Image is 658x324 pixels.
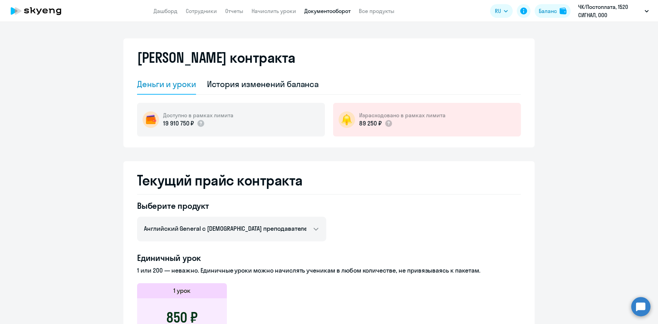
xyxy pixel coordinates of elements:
[137,79,196,89] div: Деньги и уроки
[252,8,296,14] a: Начислить уроки
[490,4,513,18] button: RU
[154,8,178,14] a: Дашборд
[359,111,446,119] h5: Израсходовано в рамках лимита
[137,172,521,189] h2: Текущий прайс контракта
[304,8,351,14] a: Документооборот
[163,119,194,128] p: 19 910 750 ₽
[359,119,382,128] p: 89 250 ₽
[137,49,295,66] h2: [PERSON_NAME] контракта
[495,7,501,15] span: RU
[359,8,394,14] a: Все продукты
[137,200,326,211] h4: Выберите продукт
[535,4,571,18] button: Балансbalance
[339,111,355,128] img: bell-circle.png
[137,266,521,275] p: 1 или 200 — неважно. Единичные уроки можно начислять ученикам в любом количестве, не привязываясь...
[163,111,233,119] h5: Доступно в рамках лимита
[578,3,642,19] p: ЧК/Постоплата, 1520 СИГНАЛ, ООО
[173,286,191,295] h5: 1 урок
[539,7,557,15] div: Баланс
[137,252,521,263] h4: Единичный урок
[225,8,243,14] a: Отчеты
[143,111,159,128] img: wallet-circle.png
[207,79,319,89] div: История изменений баланса
[575,3,652,19] button: ЧК/Постоплата, 1520 СИГНАЛ, ООО
[186,8,217,14] a: Сотрудники
[560,8,566,14] img: balance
